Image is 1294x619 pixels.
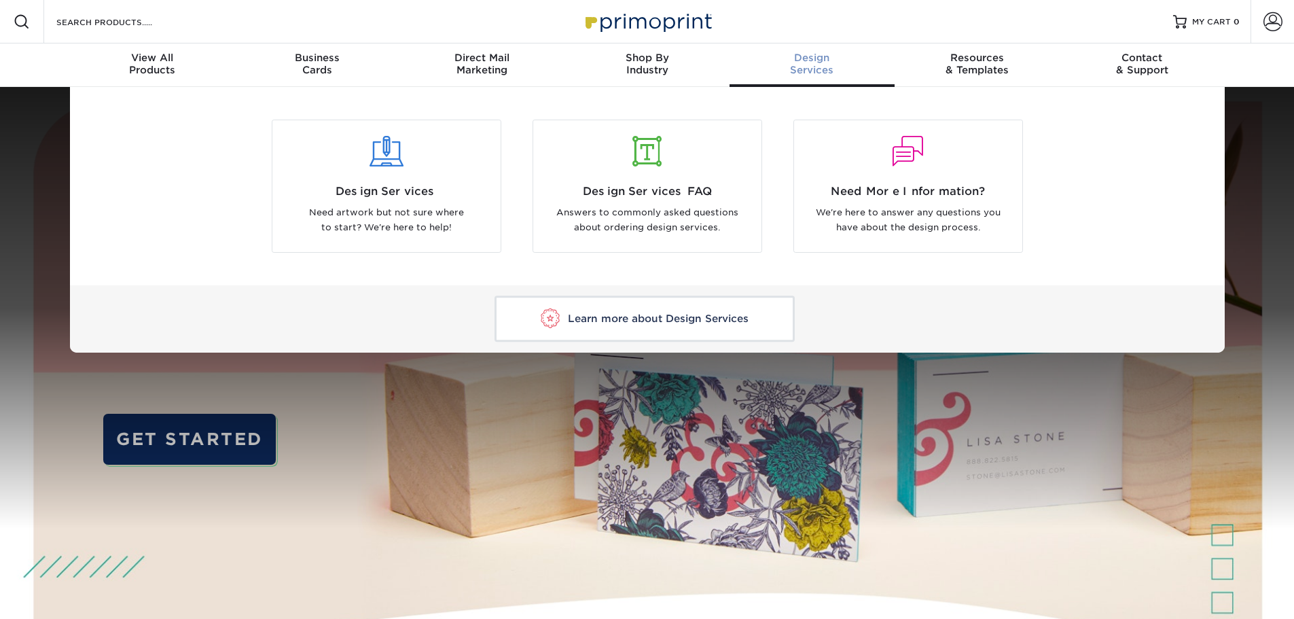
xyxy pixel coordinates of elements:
[399,52,564,64] span: Direct Mail
[1060,52,1225,64] span: Contact
[55,14,187,30] input: SEARCH PRODUCTS.....
[564,52,730,64] span: Shop By
[895,52,1060,64] span: Resources
[804,205,1012,236] p: We're here to answer any questions you have about the design process.
[543,183,751,200] span: Design Services FAQ
[234,52,399,76] div: Cards
[234,52,399,64] span: Business
[283,205,490,236] p: Need artwork but not sure where to start? We're here to help!
[788,120,1028,253] a: Need More Information? We're here to answer any questions you have about the design process.
[234,43,399,87] a: BusinessCards
[730,52,895,76] div: Services
[543,205,751,236] p: Answers to commonly asked questions about ordering design services.
[564,52,730,76] div: Industry
[527,120,768,253] a: Design Services FAQ Answers to commonly asked questions about ordering design services.
[399,52,564,76] div: Marketing
[568,313,749,325] span: Learn more about Design Services
[495,296,795,342] a: Learn more about Design Services
[730,43,895,87] a: DesignServices
[895,52,1060,76] div: & Templates
[266,120,507,253] a: Design Services Need artwork but not sure where to start? We're here to help!
[1060,52,1225,76] div: & Support
[283,183,490,200] span: Design Services
[579,7,715,36] img: Primoprint
[564,43,730,87] a: Shop ByIndustry
[895,43,1060,87] a: Resources& Templates
[1234,17,1240,26] span: 0
[70,52,235,76] div: Products
[1192,16,1231,28] span: MY CART
[804,183,1012,200] span: Need More Information?
[399,43,564,87] a: Direct MailMarketing
[70,43,235,87] a: View AllProducts
[70,52,235,64] span: View All
[1060,43,1225,87] a: Contact& Support
[730,52,895,64] span: Design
